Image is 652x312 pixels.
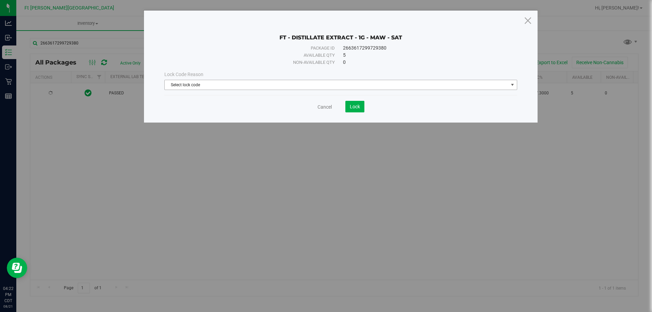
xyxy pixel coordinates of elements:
[164,24,517,41] div: FT - DISTILLATE EXTRACT - 1G - MAW - SAT
[165,80,508,90] span: Select lock code
[180,45,335,52] div: Package ID
[350,104,360,109] span: Lock
[343,52,502,59] div: 5
[345,101,364,112] button: Lock
[318,104,332,110] a: Cancel
[180,52,335,59] div: Available qty
[164,72,203,77] span: Lock Code Reason
[343,59,502,66] div: 0
[7,258,27,278] iframe: Resource center
[343,44,502,52] div: 2663617299729380
[508,80,517,90] span: select
[180,59,335,66] div: Non-available qty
